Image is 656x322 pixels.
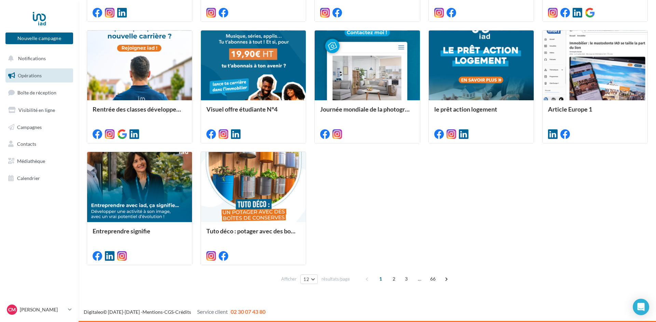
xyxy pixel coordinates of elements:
[300,274,318,284] button: 12
[17,175,40,181] span: Calendrier
[414,273,425,284] span: ...
[320,106,414,119] div: Journée mondiale de la photographie
[4,68,74,83] a: Opérations
[4,154,74,168] a: Médiathèque
[4,51,72,66] button: Notifications
[206,106,300,119] div: Visuel offre étudiante N°4
[175,309,191,315] a: Crédits
[5,33,73,44] button: Nouvelle campagne
[388,273,399,284] span: 2
[93,106,187,119] div: Rentrée des classes développement (conseiller)
[93,228,187,241] div: Entreprendre signifie
[17,124,42,130] span: Campagnes
[401,273,412,284] span: 3
[427,273,439,284] span: 66
[4,103,74,117] a: Visibilité en ligne
[142,309,163,315] a: Mentions
[17,141,36,147] span: Contacts
[4,137,74,151] a: Contacts
[4,171,74,185] a: Calendrier
[303,276,309,282] span: 12
[84,309,265,315] span: © [DATE]-[DATE] - - -
[5,303,73,316] a: CM [PERSON_NAME]
[18,73,42,78] span: Opérations
[18,107,55,113] span: Visibilité en ligne
[197,308,228,315] span: Service client
[164,309,174,315] a: CGS
[4,120,74,134] a: Campagnes
[206,228,300,241] div: Tuto déco : potager avec des boites de conserves
[17,90,56,95] span: Boîte de réception
[375,273,386,284] span: 1
[17,158,45,164] span: Médiathèque
[8,306,16,313] span: CM
[4,85,74,100] a: Boîte de réception
[322,276,350,282] span: résultats/page
[231,308,265,315] span: 02 30 07 43 80
[633,299,649,315] div: Open Intercom Messenger
[20,306,65,313] p: [PERSON_NAME]
[434,106,528,119] div: le prêt action logement
[84,309,103,315] a: Digitaleo
[548,106,642,119] div: Article Europe 1
[18,55,46,61] span: Notifications
[281,276,297,282] span: Afficher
